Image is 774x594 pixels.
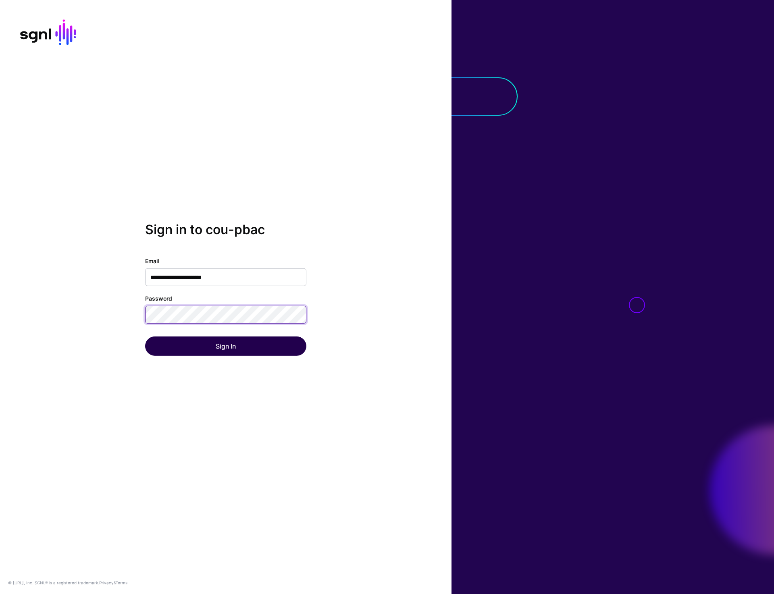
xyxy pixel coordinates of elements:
label: Password [145,294,172,303]
button: Sign In [145,336,306,356]
a: Privacy [99,580,114,585]
label: Email [145,257,160,265]
h2: Sign in to cou-pbac [145,222,306,237]
a: Terms [116,580,127,585]
div: © [URL], Inc. SGNL® is a registered trademark. & [8,579,127,586]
